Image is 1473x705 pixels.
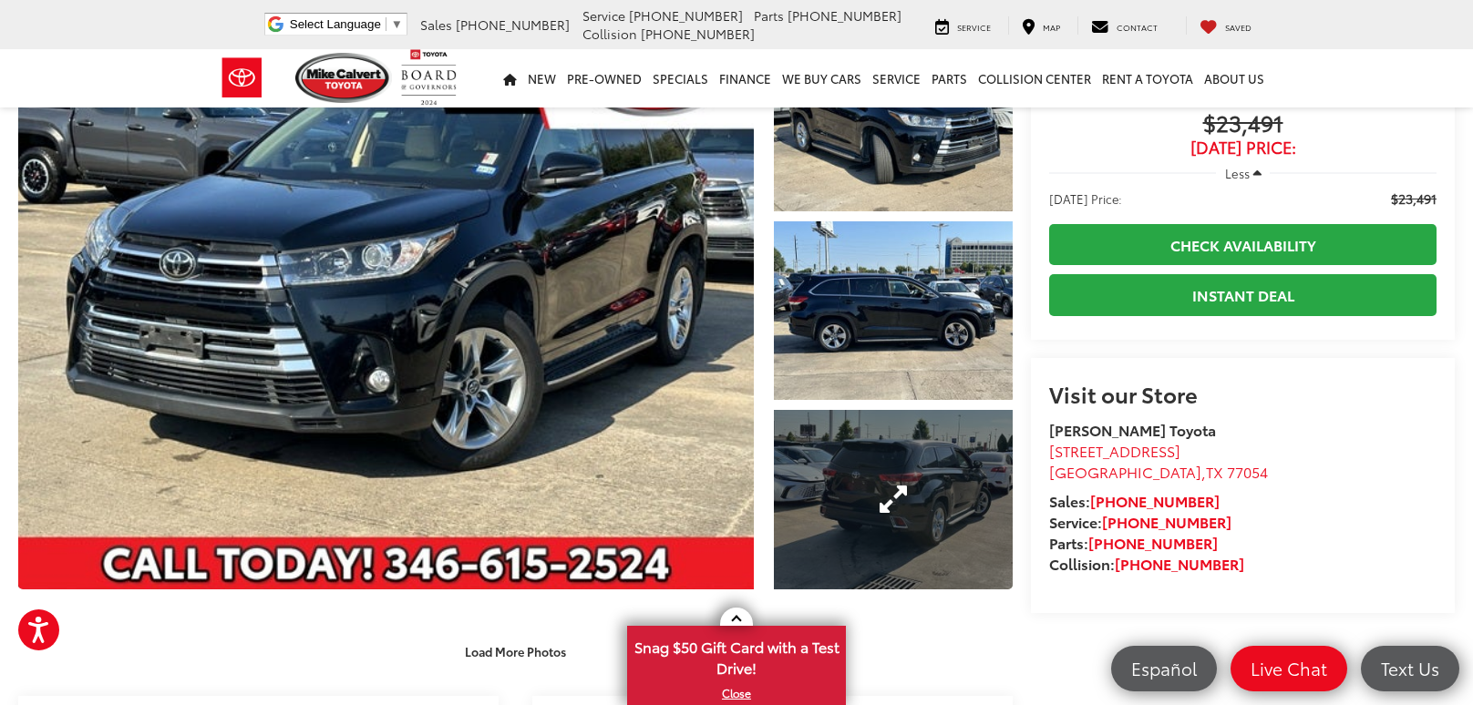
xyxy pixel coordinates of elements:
img: 2017 Toyota Highlander Limited [771,30,1015,213]
img: Mike Calvert Toyota [295,53,392,103]
span: [DATE] Price: [1049,138,1437,157]
button: Load More Photos [452,636,579,668]
a: Check Availability [1049,224,1437,265]
span: Saved [1225,21,1252,33]
a: Select Language​ [290,17,403,31]
a: Instant Deal [1049,274,1437,315]
img: 2017 Toyota Highlander Limited [771,220,1015,403]
span: $23,491 [1391,189,1437,208]
span: [PHONE_NUMBER] [641,25,755,43]
span: Contact [1117,21,1158,33]
a: Service [867,49,926,107]
span: Service [582,6,625,25]
span: [PHONE_NUMBER] [788,6,901,25]
span: Text Us [1372,657,1448,679]
h2: Visit our Store [1049,382,1437,405]
a: Finance [714,49,777,107]
a: Expand Photo 2 [774,221,1013,401]
span: Live Chat [1241,657,1336,679]
a: Expand Photo 3 [774,410,1013,589]
img: 2017 Toyota Highlander Limited [11,29,761,591]
span: [PHONE_NUMBER] [629,6,743,25]
strong: Sales: [1049,490,1220,511]
a: Expand Photo 1 [774,32,1013,211]
a: Rent a Toyota [1097,49,1199,107]
a: [PHONE_NUMBER] [1088,532,1218,553]
a: Pre-Owned [561,49,647,107]
a: Home [498,49,522,107]
a: Service [922,16,1004,35]
span: Select Language [290,17,381,31]
a: Expand Photo 0 [18,32,754,589]
a: Parts [926,49,973,107]
span: TX [1206,461,1223,482]
button: Less [1216,157,1271,189]
span: Less [1225,165,1250,181]
span: $23,491 [1049,111,1437,138]
a: Live Chat [1231,646,1347,691]
a: Español [1111,646,1217,691]
span: 77054 [1227,461,1268,482]
a: Text Us [1361,646,1459,691]
strong: [PERSON_NAME] Toyota [1049,419,1216,440]
span: Sales [420,15,452,34]
a: Map [1008,16,1074,35]
a: My Saved Vehicles [1186,16,1265,35]
a: About Us [1199,49,1270,107]
span: Snag $50 Gift Card with a Test Drive! [629,628,844,683]
a: [PHONE_NUMBER] [1102,511,1231,532]
a: Collision Center [973,49,1097,107]
span: Español [1122,657,1206,679]
span: [GEOGRAPHIC_DATA] [1049,461,1201,482]
strong: Service: [1049,511,1231,532]
strong: Parts: [1049,532,1218,553]
a: New [522,49,561,107]
a: Contact [1077,16,1171,35]
a: [PHONE_NUMBER] [1090,490,1220,511]
span: [PHONE_NUMBER] [456,15,570,34]
span: , [1049,461,1268,482]
span: Map [1043,21,1060,33]
span: Collision [582,25,637,43]
span: ​ [386,17,386,31]
span: [STREET_ADDRESS] [1049,440,1180,461]
a: [PHONE_NUMBER] [1115,553,1244,574]
a: [STREET_ADDRESS] [GEOGRAPHIC_DATA],TX 77054 [1049,440,1268,482]
strong: Collision: [1049,553,1244,574]
span: Parts [754,6,784,25]
span: ▼ [391,17,403,31]
span: Service [957,21,991,33]
a: Specials [647,49,714,107]
a: WE BUY CARS [777,49,867,107]
img: Toyota [208,48,276,107]
span: [DATE] Price: [1049,189,1122,208]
